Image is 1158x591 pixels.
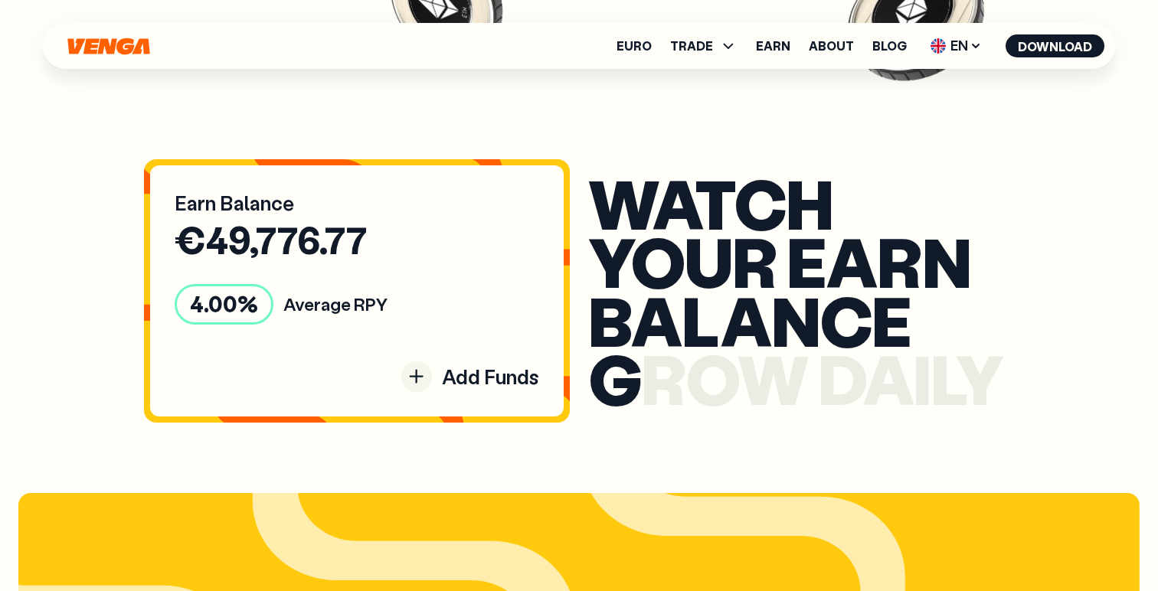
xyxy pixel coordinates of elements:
span: r [641,333,685,423]
span: TRADE [670,40,713,52]
span: t [695,158,733,247]
span: a [653,158,695,247]
span: c [819,275,872,364]
span: o [630,216,685,305]
span: 4.00 [190,289,237,318]
span: y [588,216,630,305]
span: g [588,333,641,423]
span: Add Funds [442,364,539,390]
span: e [872,275,911,364]
span: c [734,158,786,247]
span: w [588,158,653,247]
span: u [685,216,731,305]
span: e [787,216,826,305]
img: flag-uk [931,38,946,54]
span: y [956,333,1003,423]
span: TRADE [670,37,738,55]
span: o [685,333,737,423]
span: Average RPY [283,293,388,316]
span: a [863,333,913,423]
span: b [588,275,631,364]
span: r [877,216,921,305]
span: n [922,216,970,305]
span: i [913,333,930,423]
span: a [721,275,771,364]
button: Download [1006,34,1104,57]
span: EN [925,34,987,58]
a: Blog [872,40,907,52]
div: % [175,284,273,324]
span: r [732,216,777,305]
a: Earn [756,40,790,52]
span: a [631,275,682,364]
a: About [809,40,854,52]
p: € [175,221,539,259]
span: d [818,333,863,423]
span: l [682,275,720,364]
span: h [786,158,833,247]
span: a [826,216,877,305]
span: n [771,275,819,364]
a: Euro [617,40,652,52]
span: w [738,333,808,423]
svg: Home [66,38,152,55]
span: l [931,333,956,423]
p: Earn Balance [175,190,539,216]
span: 49,776.77 [206,215,367,264]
